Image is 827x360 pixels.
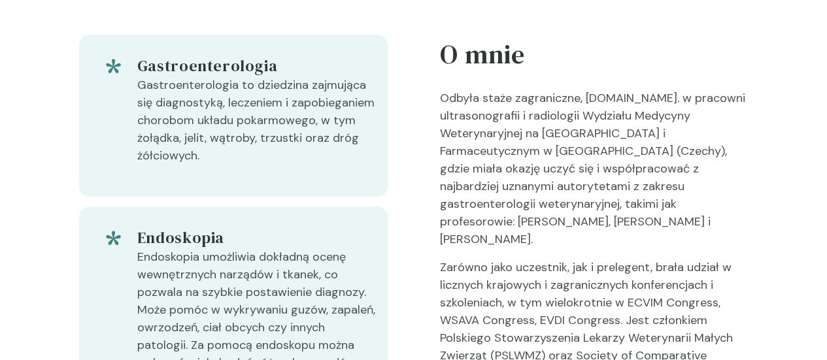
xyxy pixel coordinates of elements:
[137,227,377,248] h5: Endoskopia
[137,56,377,76] h5: Gastroenterologia
[440,35,749,74] h5: O mnie
[440,90,749,259] p: Odbyła staże zagraniczne, [DOMAIN_NAME]. w pracowni ultrasonografii i radiologii Wydziału Medycyn...
[137,76,377,175] p: Gastroenterologia to dziedzina zajmująca się diagnostyką, leczeniem i zapobieganiem chorobom ukła...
